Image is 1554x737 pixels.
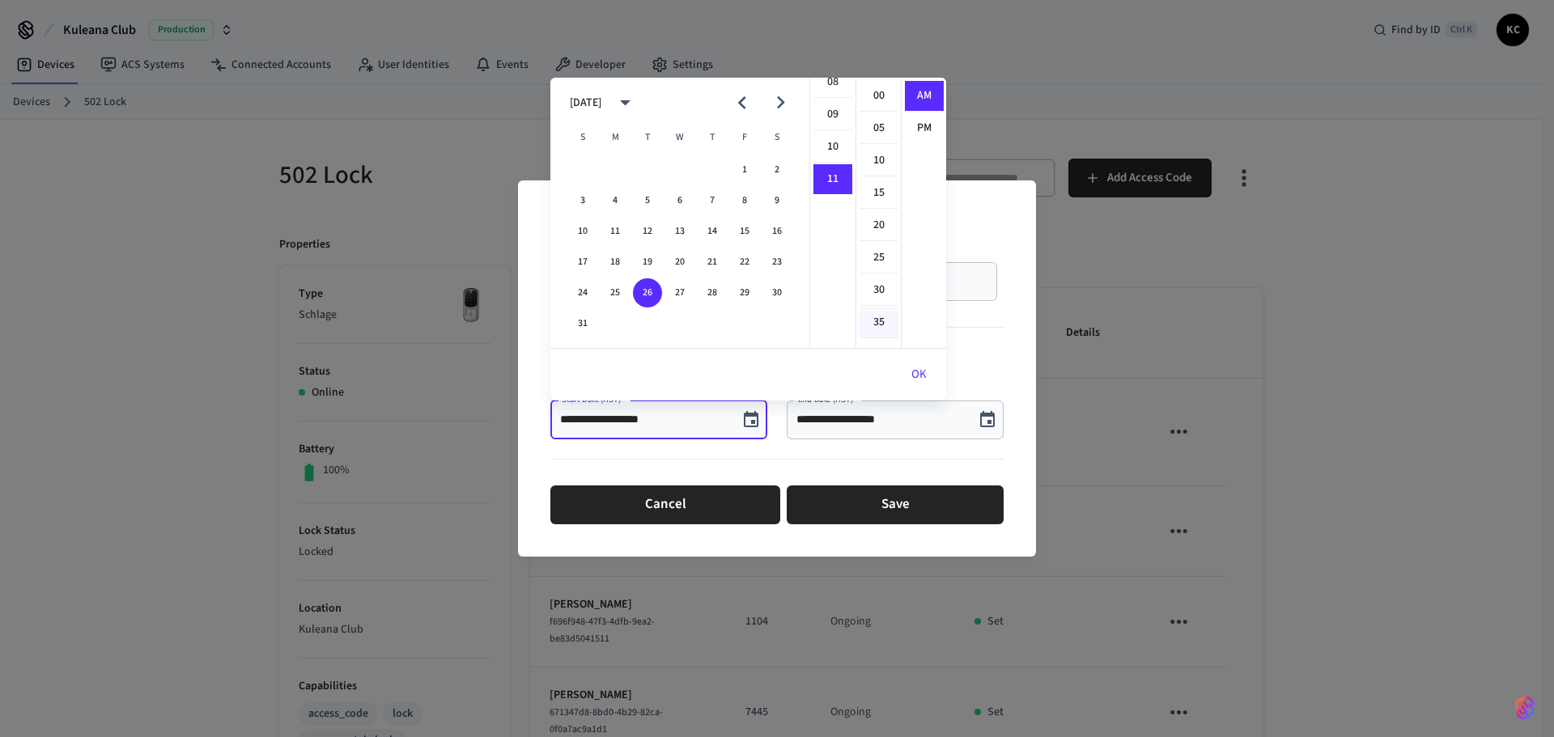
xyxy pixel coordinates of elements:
button: 4 [601,186,630,215]
button: 5 [633,186,662,215]
img: SeamLogoGradient.69752ec5.svg [1515,695,1535,721]
span: Sunday [568,121,597,154]
button: 20 [665,248,694,277]
li: 8 hours [813,67,852,98]
button: Choose date, selected date is Aug 26, 2025 [971,404,1004,436]
button: calendar view is open, switch to year view [606,83,644,121]
li: 11 hours [813,164,852,194]
span: Tuesday [633,121,662,154]
li: 35 minutes [860,307,898,338]
button: 6 [665,186,694,215]
button: 28 [698,278,727,307]
span: Friday [730,121,759,154]
li: 9 hours [813,100,852,130]
ul: Select hours [810,78,856,348]
button: 16 [762,217,792,246]
button: 21 [698,248,727,277]
li: 30 minutes [860,275,898,306]
li: PM [905,113,944,143]
li: 0 minutes [860,81,898,112]
button: 8 [730,186,759,215]
button: 11 [601,217,630,246]
span: Saturday [762,121,792,154]
button: 24 [568,278,597,307]
button: 13 [665,217,694,246]
button: Choose date, selected date is Aug 26, 2025 [735,404,767,436]
button: Cancel [550,485,780,524]
button: 12 [633,217,662,246]
div: [DATE] [570,95,601,112]
button: 27 [665,278,694,307]
button: 7 [698,186,727,215]
li: 10 minutes [860,146,898,176]
label: End Date (HST) [798,393,857,405]
button: 9 [762,186,792,215]
button: 1 [730,155,759,184]
button: 31 [568,309,597,338]
button: 29 [730,278,759,307]
li: AM [905,81,944,112]
li: 10 hours [813,132,852,163]
li: 15 minutes [860,178,898,209]
button: 3 [568,186,597,215]
button: 15 [730,217,759,246]
button: 18 [601,248,630,277]
button: Save [787,485,1004,524]
span: Wednesday [665,121,694,154]
button: 22 [730,248,759,277]
button: 30 [762,278,792,307]
ul: Select minutes [856,78,901,348]
ul: Select meridiem [901,78,946,348]
li: 20 minutes [860,210,898,241]
label: Start Date (HST) [562,393,625,405]
li: 40 minutes [860,340,898,371]
li: 25 minutes [860,243,898,273]
button: 14 [698,217,727,246]
button: 17 [568,248,597,277]
button: 10 [568,217,597,246]
button: 2 [762,155,792,184]
li: 5 minutes [860,113,898,144]
button: 25 [601,278,630,307]
button: 23 [762,248,792,277]
button: 19 [633,248,662,277]
button: Previous month [723,83,761,121]
span: Thursday [698,121,727,154]
span: Monday [601,121,630,154]
button: Next month [762,83,800,121]
button: 26 [633,278,662,307]
button: OK [892,355,946,394]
